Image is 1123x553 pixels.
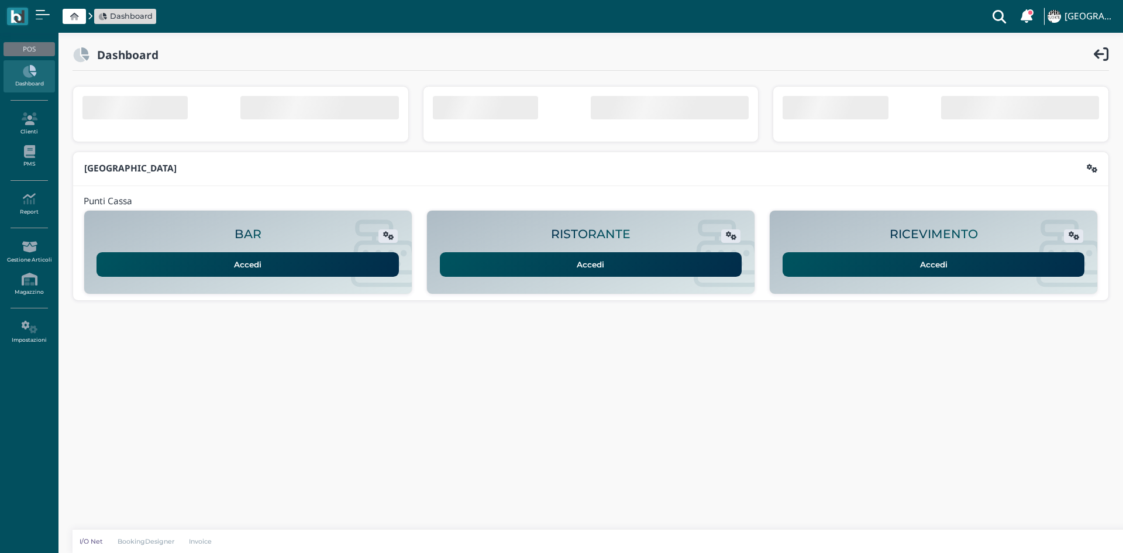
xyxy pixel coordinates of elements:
h2: Dashboard [89,49,159,61]
a: Impostazioni [4,316,54,348]
iframe: Help widget launcher [1040,517,1113,543]
a: Report [4,188,54,220]
a: PMS [4,140,54,173]
h2: RISTORANTE [551,228,631,241]
b: [GEOGRAPHIC_DATA] [84,162,177,174]
a: Magazzino [4,268,54,300]
img: ... [1048,10,1060,23]
a: Gestione Articoli [4,236,54,268]
a: Dashboard [4,60,54,92]
a: Clienti [4,108,54,140]
h4: [GEOGRAPHIC_DATA] [1065,12,1116,22]
a: Accedi [440,252,742,277]
span: Dashboard [110,11,153,22]
h4: Punti Cassa [84,197,132,207]
a: Accedi [97,252,399,277]
a: Accedi [783,252,1085,277]
a: Dashboard [98,11,153,22]
a: ... [GEOGRAPHIC_DATA] [1046,2,1116,30]
img: logo [11,10,24,23]
h2: RICEVIMENTO [890,228,978,241]
div: POS [4,42,54,56]
h2: BAR [235,228,261,241]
